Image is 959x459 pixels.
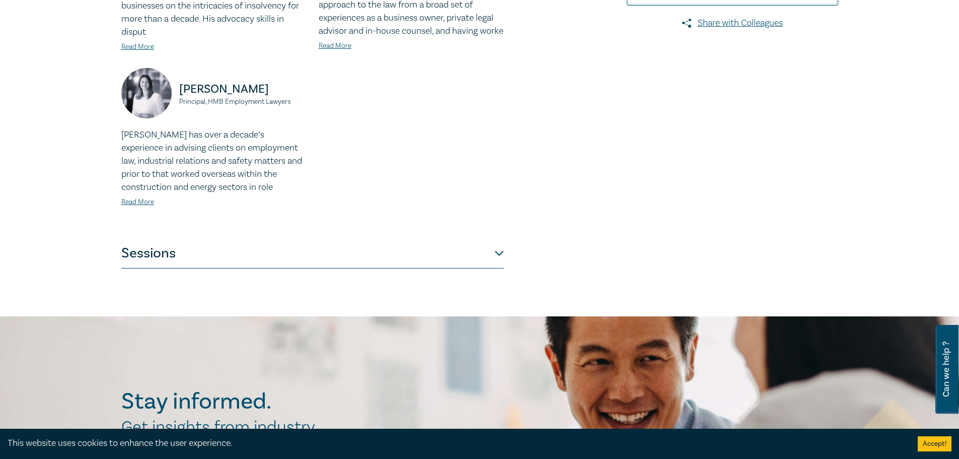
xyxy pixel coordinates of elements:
[627,17,838,30] a: Share with Colleagues
[121,238,504,269] button: Sessions
[121,68,172,118] img: https://s3.ap-southeast-2.amazonaws.com/leo-cussen-store-production-content/Contacts/Joanna%20Ban...
[319,41,351,50] a: Read More
[918,436,951,451] button: Accept cookies
[121,42,154,51] a: Read More
[121,198,154,207] a: Read More
[8,437,903,450] div: This website uses cookies to enhance the user experience.
[941,331,951,408] span: Can we help ?
[179,98,307,105] small: Principal, HMB Employment Lawyers
[121,128,307,194] p: [PERSON_NAME] has over a decade’s experience in advising clients on employment law, industrial re...
[121,388,359,415] h2: Stay informed.
[179,81,307,97] p: [PERSON_NAME]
